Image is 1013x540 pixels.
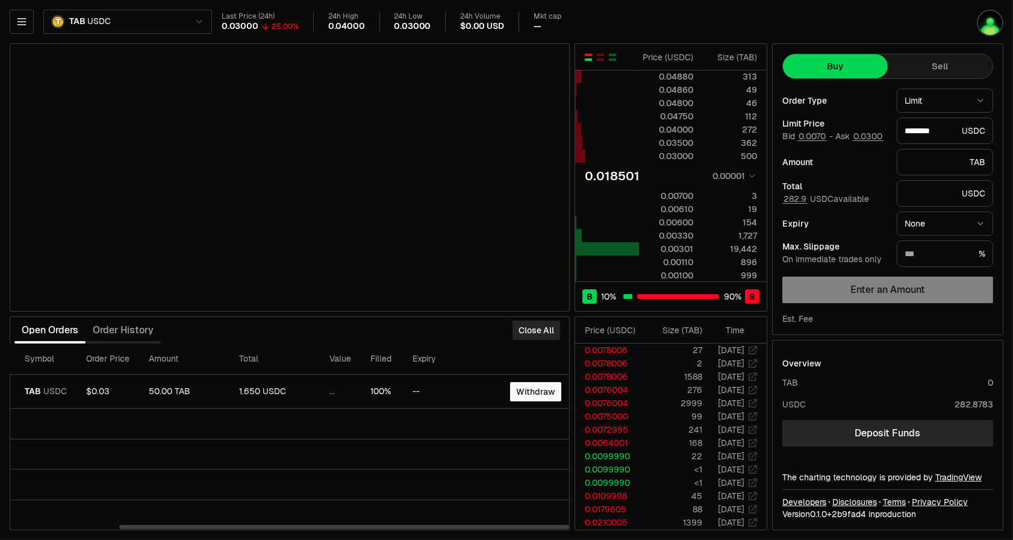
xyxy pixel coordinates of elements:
[725,290,742,303] span: 90 %
[703,84,757,96] div: 49
[645,357,703,370] td: 2
[329,386,351,397] div: ...
[43,386,67,397] span: USDC
[832,509,866,520] span: 2b9fad4ac1a5dc340d772b00a7a278206ef9879d
[645,450,703,463] td: 22
[782,420,993,447] a: Deposit Funds
[703,124,757,136] div: 272
[370,386,393,397] div: 100%
[703,150,757,162] div: 500
[718,345,744,356] time: [DATE]
[703,190,757,202] div: 3
[835,131,884,142] span: Ask
[510,382,561,401] button: Withdraw
[575,423,645,436] td: 0.0072995
[645,410,703,423] td: 99
[460,21,503,32] div: $0.00 USD
[640,110,693,122] div: 0.04750
[575,383,645,397] td: 0.0076004
[782,131,833,142] span: Bid -
[584,52,593,62] button: Show Buy and Sell Orders
[10,44,569,311] iframe: Financial Chart
[988,377,993,389] div: 0
[640,203,693,215] div: 0.00610
[403,375,484,409] td: --
[149,386,220,397] div: 50.00 TAB
[718,438,744,448] time: [DATE]
[703,110,757,122] div: 112
[718,477,744,488] time: [DATE]
[645,423,703,436] td: 241
[86,318,161,342] button: Order History
[575,370,645,383] td: 0.0078006
[328,21,365,32] div: 0.04000
[25,386,41,397] span: TAB
[897,212,993,236] button: None
[645,503,703,516] td: 88
[272,22,299,31] div: 25.00%
[76,344,139,375] th: Order Price
[222,21,258,32] div: 0.03000
[645,489,703,503] td: 45
[139,344,229,375] th: Amount
[640,71,693,83] div: 0.04880
[782,254,887,265] div: On immediate trades only
[718,517,744,528] time: [DATE]
[645,344,703,357] td: 27
[575,489,645,503] td: 0.0109998
[703,71,757,83] div: 313
[640,243,693,255] div: 0.00301
[782,377,798,389] div: TAB
[645,397,703,410] td: 2999
[718,464,744,475] time: [DATE]
[575,516,645,529] td: 0.0210005
[782,357,821,369] div: Overview
[640,150,693,162] div: 0.03000
[912,496,968,508] a: Privacy Policy
[782,193,869,204] span: USDC available
[608,52,617,62] button: Show Buy Orders Only
[718,371,744,382] time: [DATE]
[709,169,757,183] button: 0.00001
[640,124,693,136] div: 0.04000
[222,12,299,21] div: Last Price (24h)
[645,463,703,476] td: <1
[640,230,693,242] div: 0.00330
[782,119,887,128] div: Limit Price
[782,508,993,520] div: Version 0.1.0 + in production
[361,344,403,375] th: Filled
[797,131,827,141] button: 0.0070
[703,216,757,228] div: 154
[645,436,703,450] td: 168
[782,182,887,190] div: Total
[832,496,877,508] a: Disclosures
[575,476,645,489] td: 0.0099990
[897,180,993,207] div: USDC
[718,398,744,409] time: [DATE]
[782,219,887,228] div: Expiry
[712,324,744,336] div: Time
[575,357,645,370] td: 0.0078006
[596,52,605,62] button: Show Sell Orders Only
[640,190,693,202] div: 0.00700
[782,158,887,166] div: Amount
[585,324,644,336] div: Price ( USDC )
[575,410,645,423] td: 0.0075000
[703,203,757,215] div: 19
[403,344,484,375] th: Expiry
[69,16,85,27] span: TAB
[640,51,693,63] div: Price ( USDC )
[575,450,645,463] td: 0.0099990
[640,269,693,281] div: 0.00100
[14,318,86,342] button: Open Orders
[320,344,361,375] th: Value
[897,89,993,113] button: Limit
[749,290,755,303] span: S
[239,386,310,397] div: 1.650 USDC
[640,256,693,268] div: 0.00110
[229,344,320,375] th: Total
[955,398,993,410] div: 282.8783
[460,12,503,21] div: 24h Volume
[897,149,993,175] div: TAB
[782,96,887,105] div: Order Type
